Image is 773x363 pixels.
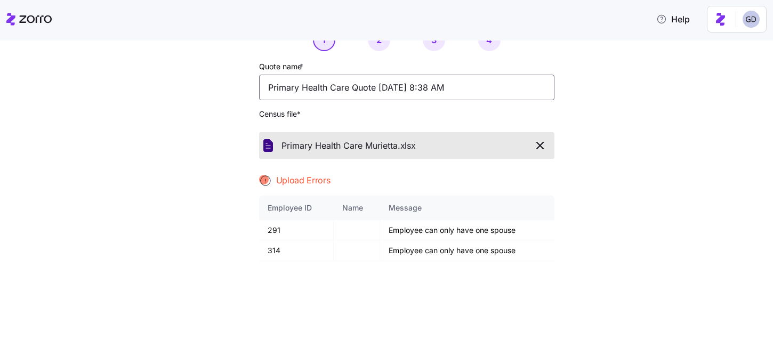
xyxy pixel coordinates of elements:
span: Primary Health Care Murietta. [281,139,400,152]
button: 3 [423,29,445,51]
label: Quote name [259,61,305,72]
button: 2 [368,29,390,51]
img: 68a7f73c8a3f673b81c40441e24bb121 [743,11,760,28]
div: Message [389,202,546,214]
button: Help [648,9,698,30]
div: Name [342,202,371,214]
div: Employee ID [268,202,325,214]
button: 1 [313,29,335,51]
input: Quote name [259,75,554,100]
td: Employee can only have one spouse [380,240,554,261]
button: 4 [478,29,501,51]
span: Upload Errors [276,174,331,187]
span: Help [656,13,690,26]
span: Census file * [259,109,554,119]
td: 291 [259,220,334,241]
td: 314 [259,240,334,261]
td: Employee can only have one spouse [380,220,554,241]
span: xlsx [400,139,416,152]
